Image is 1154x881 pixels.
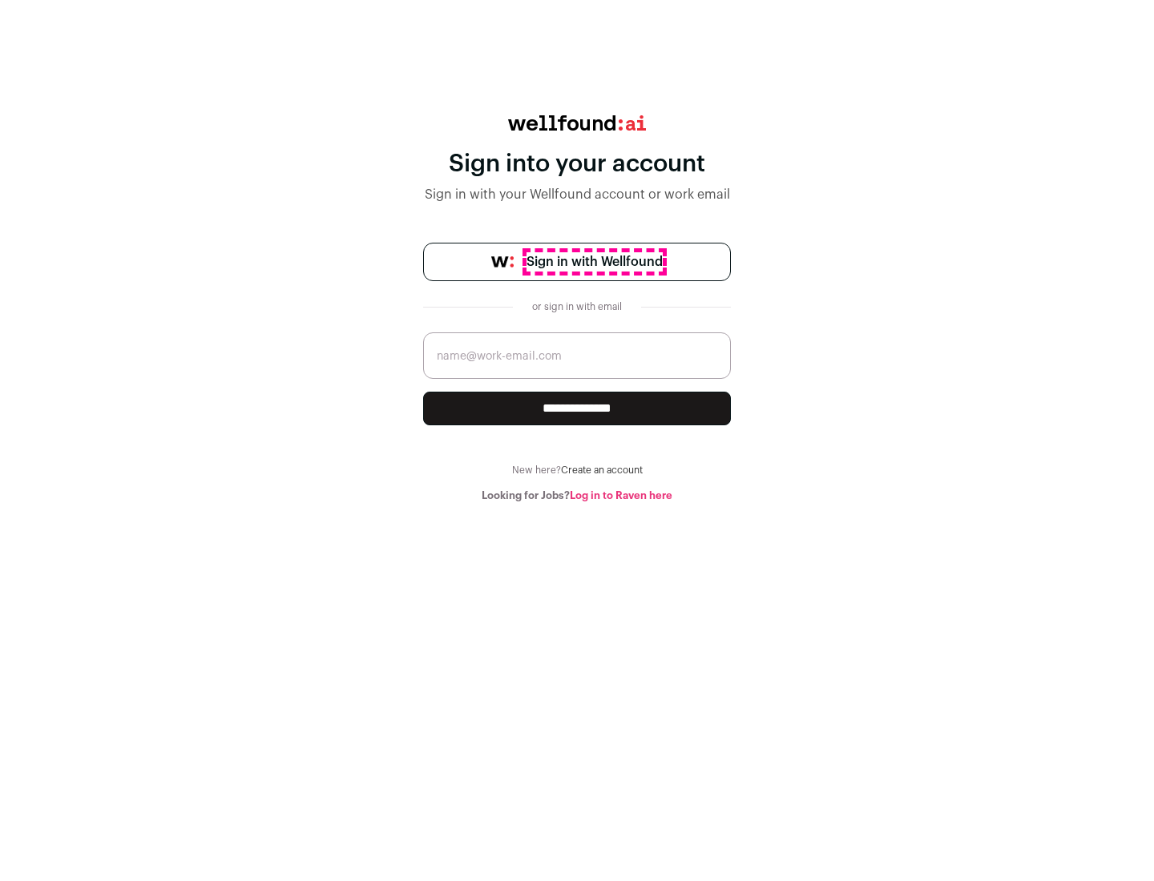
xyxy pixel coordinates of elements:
[423,243,731,281] a: Sign in with Wellfound
[508,115,646,131] img: wellfound:ai
[423,489,731,502] div: Looking for Jobs?
[423,150,731,179] div: Sign into your account
[561,465,643,475] a: Create an account
[423,332,731,379] input: name@work-email.com
[423,464,731,477] div: New here?
[527,252,663,272] span: Sign in with Wellfound
[570,490,672,501] a: Log in to Raven here
[423,185,731,204] div: Sign in with your Wellfound account or work email
[491,256,514,268] img: wellfound-symbol-flush-black-fb3c872781a75f747ccb3a119075da62bfe97bd399995f84a933054e44a575c4.png
[526,300,628,313] div: or sign in with email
